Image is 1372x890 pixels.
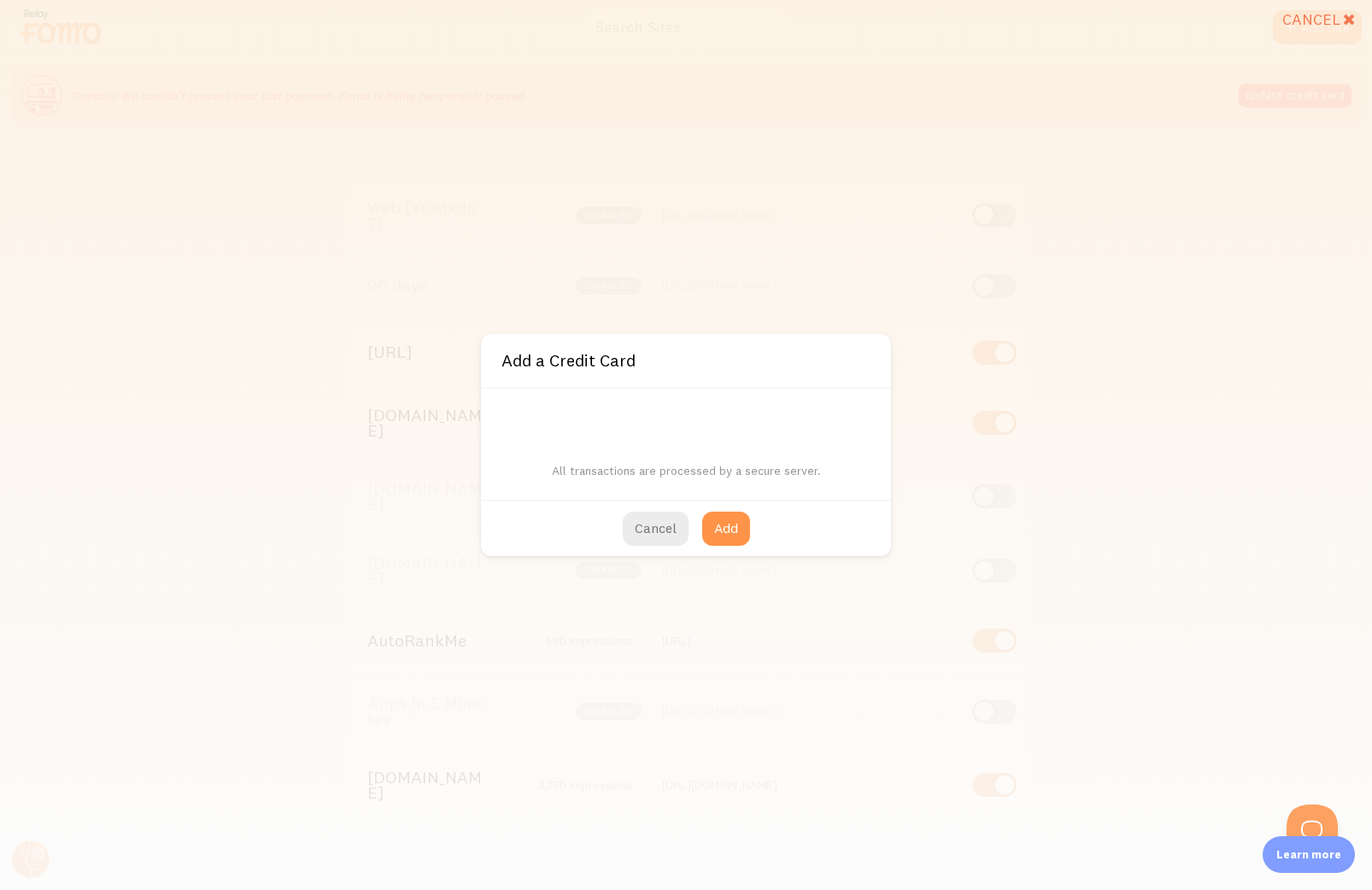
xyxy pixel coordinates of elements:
[1263,836,1355,873] div: Learn more
[1287,805,1338,856] iframe: Help Scout Beacon - Open
[1282,10,1362,30] div: Cancel
[1276,846,1341,863] p: Learn more
[491,352,636,369] h3: Add a Credit Card
[501,445,871,479] p: All transactions are processed by a secure server.
[501,409,871,425] iframe: Secure card payment input frame
[623,512,689,546] button: Cancel
[702,512,750,546] button: Add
